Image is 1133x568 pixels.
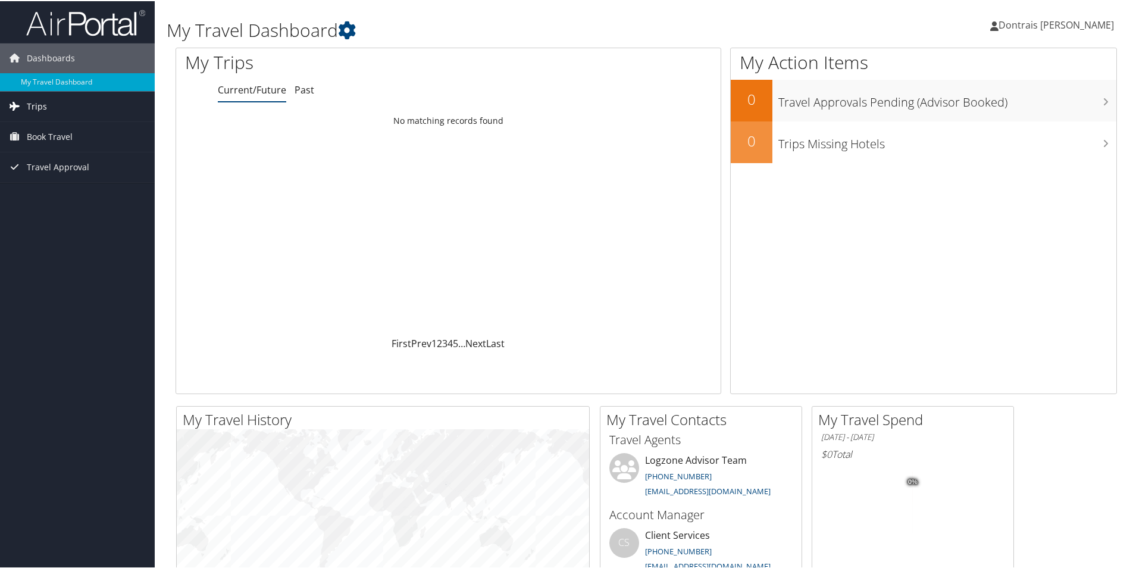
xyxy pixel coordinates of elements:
[27,42,75,72] span: Dashboards
[821,430,1004,442] h6: [DATE] - [DATE]
[465,336,486,349] a: Next
[645,470,712,480] a: [PHONE_NUMBER]
[818,408,1013,429] h2: My Travel Spend
[27,121,73,151] span: Book Travel
[999,17,1114,30] span: Dontrais [PERSON_NAME]
[645,545,712,555] a: [PHONE_NUMBER]
[411,336,431,349] a: Prev
[185,49,485,74] h1: My Trips
[453,336,458,349] a: 5
[437,336,442,349] a: 2
[731,49,1116,74] h1: My Action Items
[295,82,314,95] a: Past
[990,6,1126,42] a: Dontrais [PERSON_NAME]
[609,430,793,447] h3: Travel Agents
[26,8,145,36] img: airportal-logo.png
[731,130,772,150] h2: 0
[431,336,437,349] a: 1
[27,151,89,181] span: Travel Approval
[176,109,721,130] td: No matching records found
[778,87,1116,110] h3: Travel Approvals Pending (Advisor Booked)
[603,452,799,501] li: Logzone Advisor Team
[442,336,447,349] a: 3
[447,336,453,349] a: 4
[218,82,286,95] a: Current/Future
[821,447,832,460] span: $0
[731,79,1116,120] a: 0Travel Approvals Pending (Advisor Booked)
[778,129,1116,151] h3: Trips Missing Hotels
[645,485,771,495] a: [EMAIL_ADDRESS][DOMAIN_NAME]
[908,478,918,485] tspan: 0%
[731,88,772,108] h2: 0
[183,408,589,429] h2: My Travel History
[167,17,806,42] h1: My Travel Dashboard
[486,336,505,349] a: Last
[392,336,411,349] a: First
[606,408,802,429] h2: My Travel Contacts
[609,505,793,522] h3: Account Manager
[821,447,1004,460] h6: Total
[458,336,465,349] span: …
[609,527,639,557] div: CS
[731,120,1116,162] a: 0Trips Missing Hotels
[27,90,47,120] span: Trips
